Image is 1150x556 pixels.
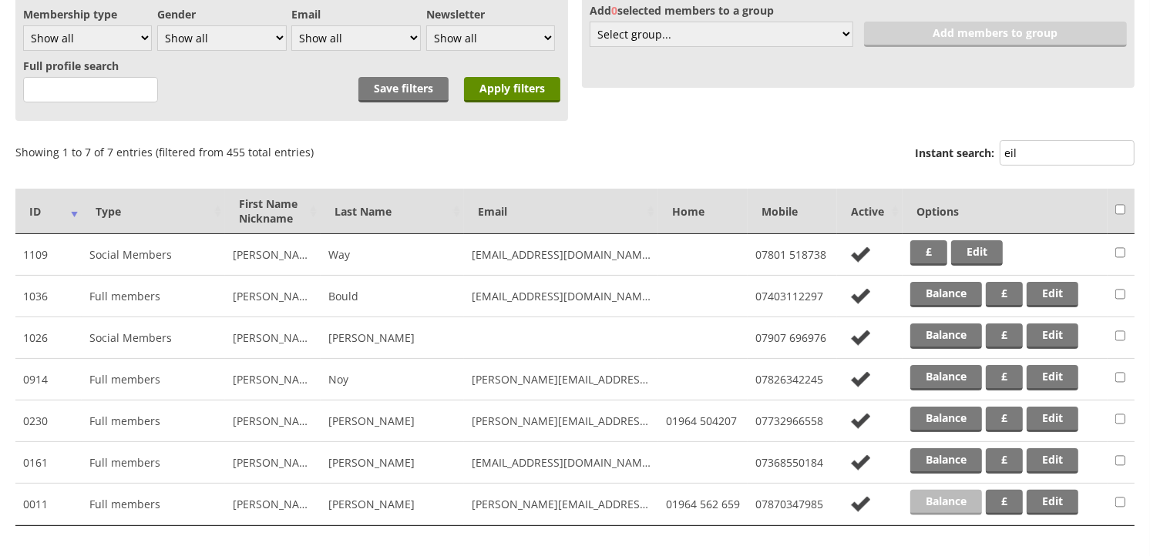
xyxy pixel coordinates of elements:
[82,442,225,484] td: Full members
[157,7,286,22] label: Gender
[321,317,464,359] td: [PERSON_NAME]
[658,189,748,234] th: Home
[15,359,82,400] td: 0914
[321,359,464,400] td: Noy
[845,494,876,514] img: no
[225,442,321,484] td: [PERSON_NAME]
[1001,494,1007,508] strong: £
[748,359,837,400] td: 07826342245
[910,448,982,474] a: Balance
[1001,286,1007,300] strong: £
[225,359,321,400] td: [PERSON_NAME]
[321,442,464,484] td: [PERSON_NAME]
[910,490,982,515] a: Balance
[748,276,837,317] td: 07403112297
[82,400,225,442] td: Full members
[321,400,464,442] td: [PERSON_NAME]
[1001,369,1007,384] strong: £
[82,234,225,276] td: Social Members
[1027,448,1078,474] a: Edit
[986,490,1023,515] a: £
[464,442,658,484] td: [EMAIL_ADDRESS][DOMAIN_NAME]
[1027,282,1078,307] a: Edit
[910,240,947,266] a: £
[845,286,876,306] img: no
[986,448,1023,474] a: £
[1001,452,1007,467] strong: £
[15,189,82,234] th: ID: activate to sort column ascending
[464,276,658,317] td: [EMAIL_ADDRESS][DOMAIN_NAME]
[225,189,321,234] th: First NameNickname: activate to sort column ascending
[748,234,837,276] td: 07801 518738
[910,323,982,349] a: Balance
[926,244,932,259] strong: £
[748,189,837,234] th: Mobile
[15,400,82,442] td: 0230
[1027,407,1078,432] a: Edit
[845,370,876,389] img: no
[611,3,617,18] span: 0
[321,276,464,317] td: Bould
[82,484,225,525] td: Full members
[986,365,1023,390] a: £
[225,400,321,442] td: [PERSON_NAME]
[464,234,658,276] td: [EMAIL_ADDRESS][DOMAIN_NAME]
[1027,365,1078,390] a: Edit
[986,323,1023,349] a: £
[658,484,748,525] td: 01964 562 659
[82,189,225,234] th: Type: activate to sort column ascending
[748,484,837,525] td: 07870347985
[986,282,1023,307] a: £
[1001,327,1007,342] strong: £
[426,7,555,22] label: Newsletter
[845,245,876,264] img: no
[951,240,1003,266] a: Edit
[464,77,560,102] input: Apply filters
[910,282,982,307] a: Balance
[82,359,225,400] td: Full members
[291,7,420,22] label: Email
[23,59,119,73] label: Full profile search
[748,442,837,484] td: 07368550184
[225,234,321,276] td: [PERSON_NAME]
[837,189,903,234] th: Active: activate to sort column ascending
[225,317,321,359] td: [PERSON_NAME]
[464,484,658,525] td: [PERSON_NAME][EMAIL_ADDRESS][DOMAIN_NAME]
[910,365,982,390] a: Balance
[321,234,464,276] td: Way
[590,3,1127,18] label: Add selected members to a group
[321,484,464,525] td: [PERSON_NAME]
[658,400,748,442] td: 01964 504207
[845,453,876,472] img: no
[15,442,82,484] td: 0161
[845,411,876,430] img: no
[82,276,225,317] td: Full members
[15,317,82,359] td: 1026
[464,400,658,442] td: [PERSON_NAME][EMAIL_ADDRESS][PERSON_NAME][DOMAIN_NAME]
[464,189,658,234] th: Email: activate to sort column ascending
[15,276,82,317] td: 1036
[1000,140,1135,166] input: Instant search:
[225,276,321,317] td: [PERSON_NAME]
[358,77,449,102] a: Save filters
[464,359,658,400] td: [PERSON_NAME][EMAIL_ADDRESS][DOMAIN_NAME]
[23,7,152,22] label: Membership type
[986,407,1023,432] a: £
[23,77,158,102] input: 3 characters minimum
[845,328,876,347] img: no
[748,400,837,442] td: 07732966558
[1027,323,1078,349] a: Edit
[915,140,1135,169] label: Instant search:
[82,317,225,359] td: Social Members
[15,136,314,159] div: Showing 1 to 7 of 7 entries (filtered from 455 total entries)
[15,234,82,276] td: 1109
[910,407,982,432] a: Balance
[15,484,82,525] td: 0011
[1027,490,1078,515] a: Edit
[321,189,464,234] th: Last Name: activate to sort column ascending
[748,317,837,359] td: 07907 696976
[225,484,321,525] td: [PERSON_NAME]
[1001,410,1007,425] strong: £
[903,189,1108,234] th: Options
